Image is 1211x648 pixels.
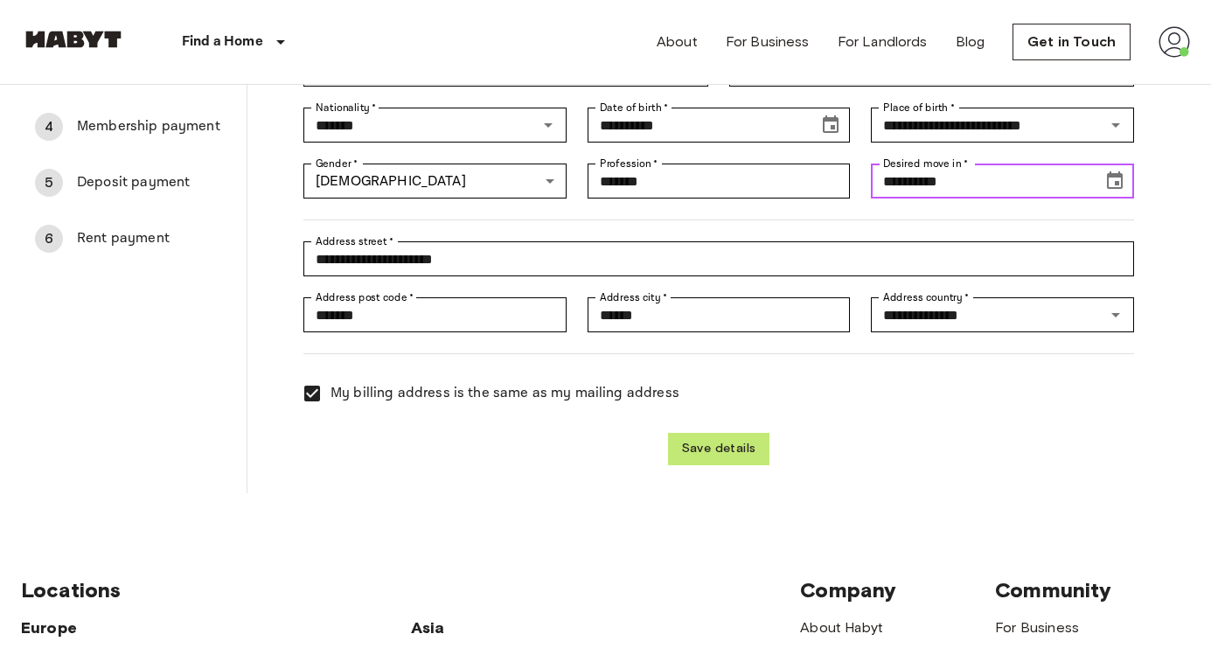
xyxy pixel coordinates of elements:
[1103,113,1128,137] button: Open
[331,383,679,404] span: My billing address is the same as my mailing address
[883,289,970,305] label: Address country
[1013,24,1131,60] a: Get in Touch
[21,162,247,204] div: 5Deposit payment
[35,225,63,253] div: 6
[303,297,567,332] div: Address post code
[21,577,121,603] span: Locations
[800,577,896,603] span: Company
[316,289,414,305] label: Address post code
[588,297,851,332] div: Address city
[657,31,698,52] a: About
[813,108,848,143] button: Choose date, selected date is Jul 3, 1997
[21,218,247,260] div: 6Rent payment
[77,172,233,193] span: Deposit payment
[316,100,377,115] label: Nationality
[303,241,1134,276] div: Address street
[883,156,968,171] label: Desired move in
[21,31,126,48] img: Habyt
[35,169,63,197] div: 5
[21,618,77,638] span: Europe
[956,31,985,52] a: Blog
[21,106,247,148] div: 4Membership payment
[726,31,810,52] a: For Business
[838,31,928,52] a: For Landlords
[668,433,770,465] button: Save details
[316,156,358,171] label: Gender
[995,577,1111,603] span: Community
[35,113,63,141] div: 4
[883,100,955,115] label: Place of birth
[800,619,883,636] a: About Habyt
[588,164,851,199] div: Profession
[600,156,658,171] label: Profession
[1159,26,1190,58] img: avatar
[77,116,233,137] span: Membership payment
[303,164,567,199] div: [DEMOGRAPHIC_DATA]
[182,31,263,52] p: Find a Home
[995,619,1079,636] a: For Business
[600,100,668,115] label: Date of birth
[1103,303,1128,327] button: Open
[536,113,560,137] button: Open
[600,289,667,305] label: Address city
[316,233,394,249] label: Address street
[1097,164,1132,199] button: Choose date, selected date is Nov 19, 2025
[411,618,445,638] span: Asia
[77,228,233,249] span: Rent payment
